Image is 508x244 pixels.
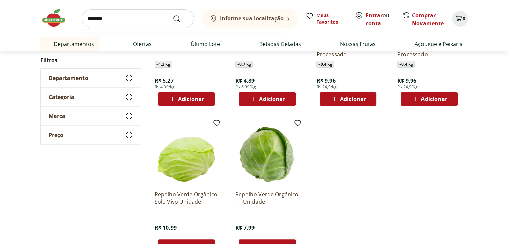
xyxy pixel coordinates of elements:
button: Departamento [41,69,141,87]
img: Repolho Verde Orgânico Solo Vivo Unidade [155,122,218,185]
button: Adicionar [320,92,376,106]
span: Marca [49,113,65,119]
button: Menu [46,36,54,52]
a: Criar conta [366,12,402,27]
span: R$ 24,9/Kg [397,84,418,90]
a: Entrar [366,12,383,19]
span: Departamento [49,75,88,81]
span: R$ 7,99 [235,224,255,231]
span: R$ 5,27 [155,77,174,84]
span: R$ 4,39/Kg [155,84,175,90]
a: Nossas Frutas [340,40,376,48]
a: Ofertas [133,40,152,48]
button: Adicionar [239,92,296,106]
a: Repolho Verde Orgânico - 1 Unidade [235,191,299,205]
span: R$ 9,96 [316,77,335,84]
button: Categoria [41,88,141,106]
span: ou [366,11,395,27]
span: Preço [49,132,63,138]
button: Adicionar [158,92,215,106]
b: Informe sua localização [220,15,284,22]
input: search [82,9,194,28]
span: ~ 0,4 kg [397,61,415,68]
span: R$ 6,99/Kg [235,84,256,90]
span: Adicionar [340,96,366,102]
h2: Filtros [40,53,141,67]
button: Preço [41,126,141,144]
img: Repolho Verde Orgânico - 1 Unidade [235,122,299,185]
button: Marca [41,107,141,125]
span: Categoria [49,94,74,100]
a: Açougue e Peixaria [415,40,463,48]
a: Bebidas Geladas [259,40,301,48]
span: R$ 24,9/Kg [316,84,337,90]
span: R$ 10,99 [155,224,177,231]
span: Meus Favoritos [316,12,347,25]
a: Meus Favoritos [306,12,347,25]
span: Adicionar [259,96,285,102]
span: Adicionar [421,96,447,102]
button: Adicionar [401,92,458,106]
span: Departamentos [46,36,94,52]
button: Carrinho [452,11,468,27]
button: Submit Search [173,15,189,23]
span: 0 [463,15,465,22]
span: Adicionar [178,96,204,102]
span: ~ 1,2 kg [155,61,172,68]
button: Informe sua localização [202,9,298,28]
a: Comprar Novamente [412,12,444,27]
span: R$ 9,96 [397,77,416,84]
img: Hortifruti [40,8,74,28]
span: R$ 4,89 [235,77,255,84]
span: ~ 0,4 kg [316,61,334,68]
a: Repolho Verde Orgânico Solo Vivo Unidade [155,191,218,205]
span: ~ 0,7 kg [235,61,253,68]
a: Último Lote [191,40,220,48]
